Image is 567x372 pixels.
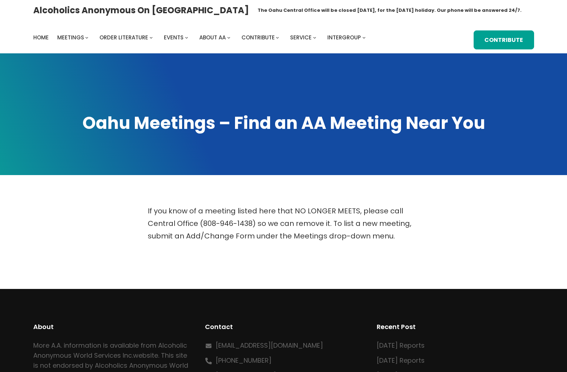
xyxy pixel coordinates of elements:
a: Home [33,33,49,43]
span: Intergroup [327,34,361,41]
a: Alcoholics Anonymous on [GEOGRAPHIC_DATA] [33,3,249,18]
a: [EMAIL_ADDRESS][DOMAIN_NAME] [216,341,323,350]
a: Intergroup [327,33,361,43]
span: Meetings [57,34,84,41]
button: Intergroup submenu [362,36,366,39]
nav: Intergroup [33,33,368,43]
h2: About [33,322,191,332]
button: Events submenu [185,36,188,39]
a: About AA [199,33,226,43]
span: Service [290,34,312,41]
h2: Contact [205,322,362,332]
h1: Oahu Meetings – Find an AA Meeting Near You [33,112,534,135]
span: About AA [199,34,226,41]
a: [DATE] Reports [377,341,425,350]
a: [DATE] Reports [377,356,425,365]
span: Contribute [241,34,275,41]
button: Meetings submenu [85,36,88,39]
button: Contribute submenu [276,36,279,39]
a: [PHONE_NUMBER] [216,356,272,365]
h1: The Oahu Central Office will be closed [DATE], for the [DATE] holiday. Our phone will be answered... [258,7,522,14]
span: Home [33,34,49,41]
a: Service [290,33,312,43]
p: If you know of a meeting listed here that NO LONGER MEETS, please call Central Office (808-946-14... [148,205,420,242]
button: Service submenu [313,36,316,39]
button: Order Literature submenu [150,36,153,39]
a: Meetings [57,33,84,43]
span: Order Literature [99,34,148,41]
a: Contribute [474,30,534,50]
button: About AA submenu [227,36,230,39]
h2: Recent Post [377,322,534,332]
a: website [133,351,158,360]
a: Contribute [241,33,275,43]
a: Events [164,33,184,43]
span: Events [164,34,184,41]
